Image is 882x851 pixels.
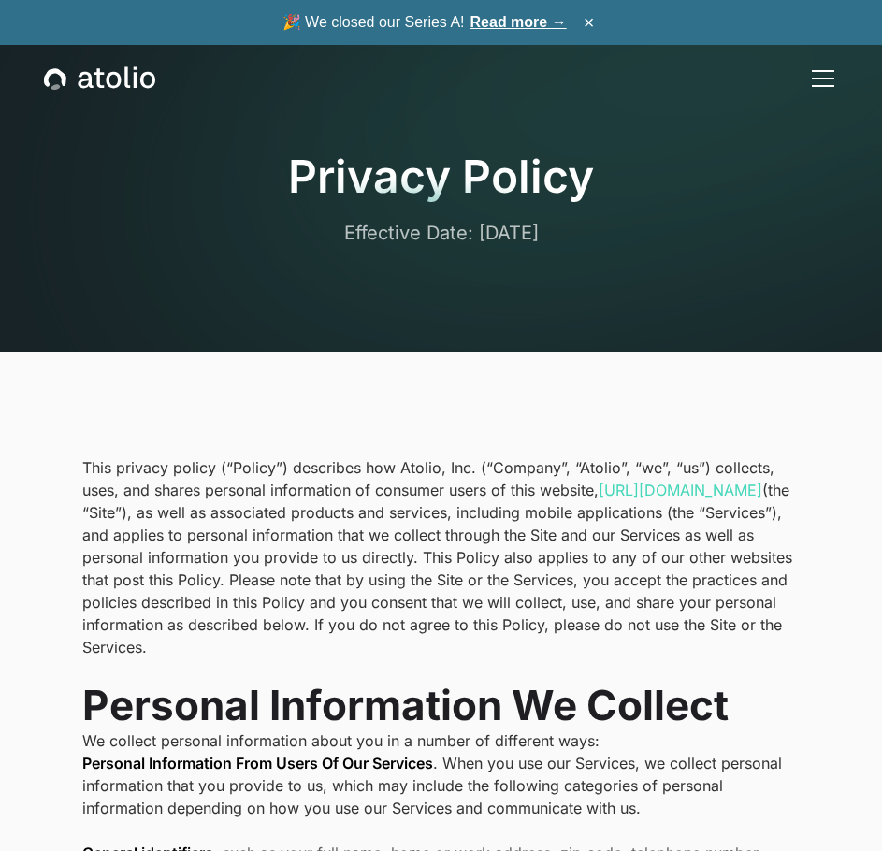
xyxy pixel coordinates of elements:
a: home [44,66,155,91]
a: [URL][DOMAIN_NAME] [599,481,762,499]
p: . When you use our Services, we collect personal information that you provide to us, which may in... [82,752,801,819]
a: Read more → [470,14,567,30]
div: menu [801,56,838,101]
h2: Personal Information We Collect [82,681,801,730]
h1: Privacy Policy [22,150,860,204]
p: We collect personal information about you in a number of different ways: [82,729,801,752]
p: ‍ [82,658,801,681]
strong: Personal Information From Users Of Our Services [82,754,433,772]
button: × [578,12,600,33]
p: Effective Date: [DATE] [191,219,691,247]
span: 🎉 We closed our Series A! [282,11,567,34]
p: This privacy policy (“Policy”) describes how Atolio, Inc. (“Company”, “Atolio”, “we”, “us”) colle... [82,456,801,658]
